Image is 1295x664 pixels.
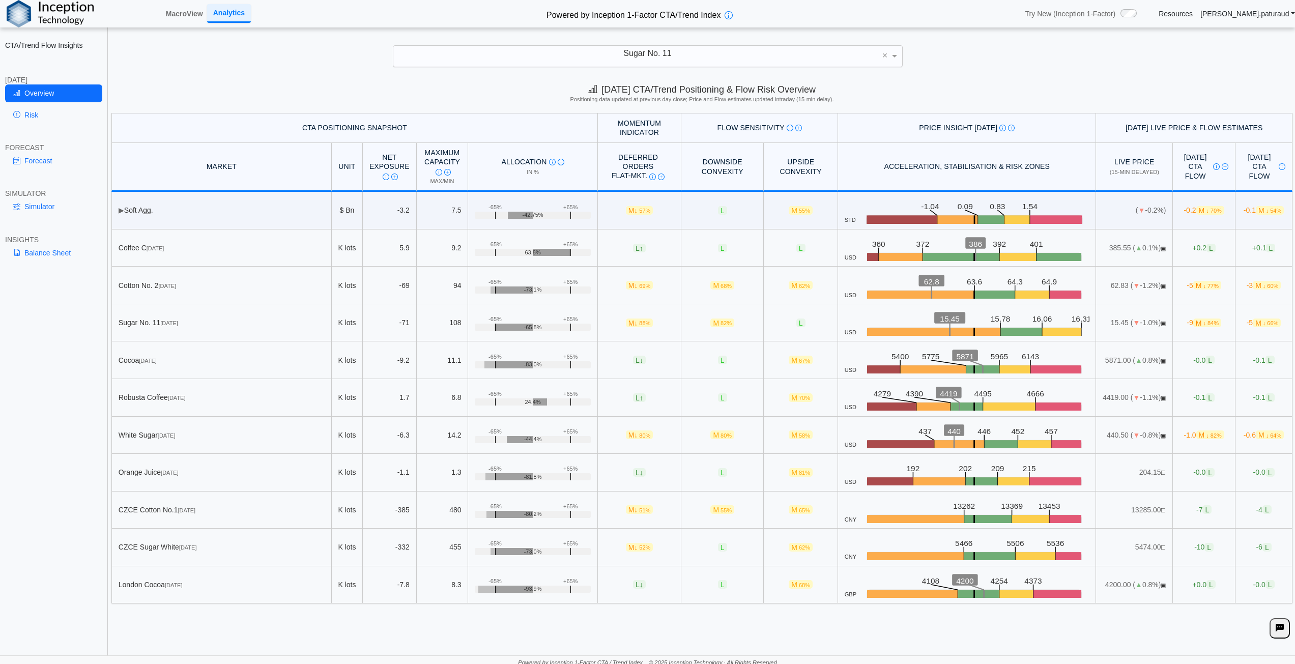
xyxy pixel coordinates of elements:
[563,503,578,510] div: +65%
[626,206,653,215] span: M
[161,470,179,476] span: [DATE]
[721,320,732,326] span: 82%
[391,174,398,180] img: Read More
[332,379,363,417] td: K lots
[1096,417,1173,454] td: 440.50 ( -0.8%)
[626,505,653,514] span: M
[417,454,469,492] td: 1.3
[1161,432,1166,439] span: OPEN: Market session is currently open.
[488,241,502,248] div: -65%
[5,152,102,169] a: Forecast
[369,153,410,181] div: Net Exposure
[1135,356,1142,364] span: ▲
[417,341,469,379] td: 11.1
[1039,501,1061,510] text: 13453
[1012,426,1025,435] text: 452
[639,320,650,326] span: 88%
[789,206,813,215] span: M
[1244,206,1284,215] span: -0.1
[488,316,502,323] div: -65%
[1133,393,1140,401] span: ▼
[959,464,972,473] text: 202
[363,454,416,492] td: -1.1
[799,432,810,439] span: 58%
[363,379,416,417] td: 1.7
[710,281,734,290] span: M
[1213,163,1220,170] img: Info
[119,281,325,290] div: Cotton No. 2
[789,505,813,514] span: M
[795,125,802,131] img: Read More
[634,506,638,514] span: ↓
[417,304,469,342] td: 108
[119,243,325,252] div: Coffee C
[563,279,578,285] div: +65%
[1008,277,1023,285] text: 64.3
[436,169,442,176] img: Info
[558,159,564,165] img: Read More
[563,428,578,435] div: +65%
[993,240,1006,248] text: 392
[119,356,325,365] div: Cocoa
[1244,430,1284,439] span: -0.6
[640,393,643,401] span: ↑
[563,391,578,397] div: +65%
[1133,281,1140,290] span: ▼
[1096,267,1173,304] td: 62.83 ( -1.2%)
[332,267,363,304] td: K lots
[1161,245,1166,251] span: OPEN: Market session is currently open.
[1110,169,1159,175] span: (15-min delayed)
[633,244,646,252] span: L
[527,169,539,175] span: in %
[119,393,325,402] div: Robusta Coffee
[1256,206,1284,215] span: M
[588,84,816,95] span: [DATE] CTA/Trend Positioning & Flow Risk Overview
[1193,319,1221,327] span: M
[1184,430,1224,439] span: -1.0
[139,358,157,364] span: [DATE]
[207,4,251,23] a: Analytics
[940,314,960,323] text: 15.45
[1096,492,1173,529] td: 13285.00
[1133,319,1140,327] span: ▼
[1159,9,1193,18] a: Resources
[563,204,578,211] div: +65%
[799,470,810,476] span: 81%
[789,430,813,439] span: M
[658,174,665,180] img: Read More
[417,192,469,229] td: 7.5
[1042,277,1057,285] text: 64.9
[838,143,1096,192] th: Acceleration, Stabilisation & Risk Zones
[634,206,638,214] span: ↓
[1265,468,1275,477] span: L
[626,281,653,290] span: M
[5,75,102,84] div: [DATE]
[906,389,923,398] text: 4390
[789,356,813,364] span: M
[111,113,598,143] th: CTA Positioning Snapshot
[1096,143,1173,192] th: Live Price
[417,417,469,454] td: 14.2
[634,319,638,327] span: ↓
[488,279,502,285] div: -65%
[764,143,838,192] th: Upside Convexity
[363,192,416,229] td: -3.2
[1247,281,1281,290] span: -3
[640,356,643,364] span: ↓
[969,240,983,248] text: 386
[787,125,793,131] img: Info
[147,245,164,251] span: [DATE]
[1096,192,1173,229] td: ( -0.2%)
[845,217,856,223] span: STD
[162,5,207,22] a: MacroView
[1253,356,1275,364] span: -0.1
[978,426,991,435] text: 446
[688,123,831,132] div: Flow Sensitivity
[1161,470,1166,476] span: NO FEED: Live data feed not provided for this market.
[1205,356,1215,364] span: L
[940,389,958,398] text: 4419
[992,464,1005,473] text: 209
[1161,283,1166,289] span: OPEN: Market session is currently open.
[721,507,732,513] span: 55%
[1206,432,1222,439] span: ↓ 82%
